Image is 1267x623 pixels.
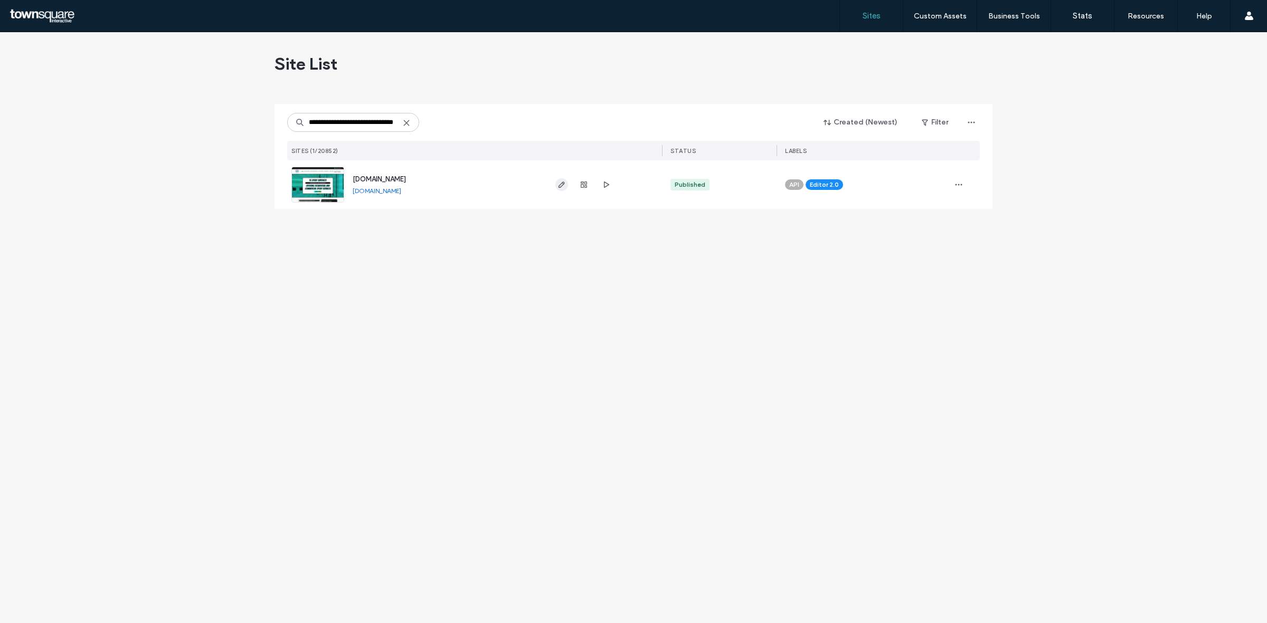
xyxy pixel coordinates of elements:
label: Sites [863,11,881,21]
span: Editor 2.0 [810,180,839,189]
label: Stats [1073,11,1092,21]
label: Help [1196,12,1212,21]
span: LABELS [785,147,807,155]
label: Resources [1128,12,1164,21]
div: Published [675,180,705,189]
button: Created (Newest) [815,114,907,131]
span: Site List [275,53,337,74]
button: Filter [911,114,959,131]
span: STATUS [670,147,696,155]
span: SITES (1/20852) [291,147,338,155]
label: Custom Assets [914,12,967,21]
span: Help [24,7,45,17]
span: API [789,180,799,189]
a: [DOMAIN_NAME] [353,175,406,183]
label: Business Tools [988,12,1040,21]
a: [DOMAIN_NAME] [353,187,401,195]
